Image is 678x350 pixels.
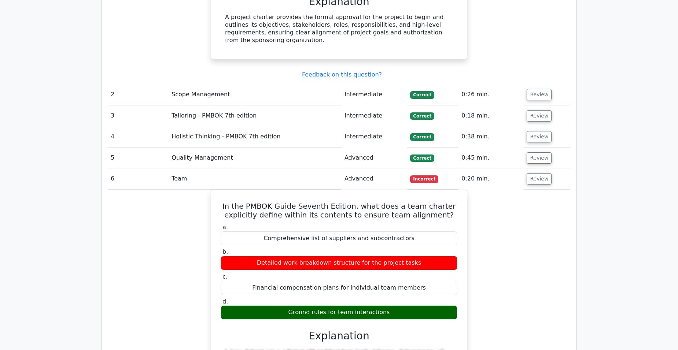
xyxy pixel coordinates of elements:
td: Advanced [342,168,408,189]
div: Detailed work breakdown structure for the project tasks [221,256,457,270]
span: Correct [410,133,434,141]
div: Ground rules for team interactions [221,305,457,320]
td: Tailoring - PMBOK 7th edition [169,105,342,126]
td: Quality Management [169,148,342,168]
td: 0:45 min. [458,148,524,168]
td: 0:20 min. [458,168,524,189]
td: Advanced [342,148,408,168]
div: A project charter provides the formal approval for the project to begin and outlines its objectiv... [225,14,453,44]
span: a. [222,224,228,231]
button: Review [527,131,552,142]
td: 4 [108,126,169,147]
button: Review [527,89,552,100]
td: Intermediate [342,105,408,126]
a: Feedback on this question? [302,71,382,78]
span: c. [222,273,228,280]
td: Intermediate [342,84,408,105]
h5: In the PMBOK Guide Seventh Edition, what does a team charter explicitly define within its content... [220,202,458,219]
span: b. [222,248,228,255]
span: d. [222,298,228,305]
td: 0:26 min. [458,84,524,105]
button: Review [527,152,552,164]
td: Team [169,168,342,189]
td: 6 [108,168,169,189]
span: Correct [410,154,434,162]
td: Holistic Thinking - PMBOK 7th edition [169,126,342,147]
h3: Explanation [225,330,453,342]
span: Correct [410,112,434,120]
td: 0:18 min. [458,105,524,126]
div: Comprehensive list of suppliers and subcontractors [221,231,457,246]
button: Review [527,110,552,122]
span: Incorrect [410,175,438,183]
button: Review [527,173,552,185]
td: 0:38 min. [458,126,524,147]
td: 5 [108,148,169,168]
td: 3 [108,105,169,126]
td: Scope Management [169,84,342,105]
td: Intermediate [342,126,408,147]
div: Financial compensation plans for individual team members [221,281,457,295]
td: 2 [108,84,169,105]
span: Correct [410,91,434,98]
